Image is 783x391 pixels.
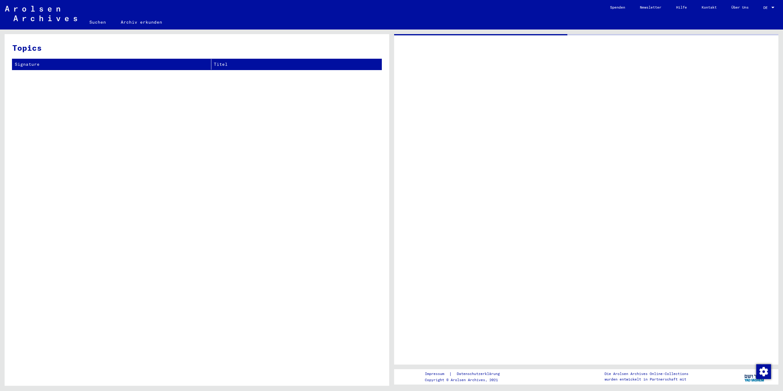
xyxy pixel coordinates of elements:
[425,377,507,383] p: Copyright © Arolsen Archives, 2021
[12,42,381,54] h3: Topics
[605,371,688,377] p: Die Arolsen Archives Online-Collections
[763,6,770,10] span: DE
[425,371,507,377] div: |
[211,59,382,70] th: Titel
[113,15,170,30] a: Archiv erkunden
[452,371,507,377] a: Datenschutzerklärung
[425,371,449,377] a: Impressum
[5,6,77,21] img: Arolsen_neg.svg
[12,59,211,70] th: Signature
[743,369,766,384] img: yv_logo.png
[756,364,771,379] img: Zustimmung ändern
[605,377,688,382] p: wurden entwickelt in Partnerschaft mit
[82,15,113,30] a: Suchen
